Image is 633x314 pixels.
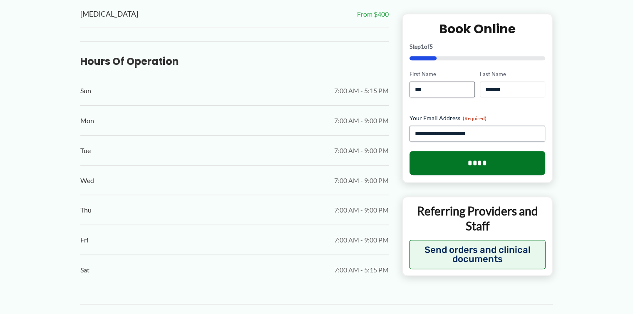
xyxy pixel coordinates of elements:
[80,55,389,68] h3: Hours of Operation
[80,114,94,127] span: Mon
[409,203,546,234] p: Referring Providers and Staff
[334,204,389,216] span: 7:00 AM - 9:00 PM
[409,240,546,269] button: Send orders and clinical documents
[334,114,389,127] span: 7:00 AM - 9:00 PM
[463,115,487,121] span: (Required)
[80,174,94,187] span: Wed
[334,264,389,276] span: 7:00 AM - 5:15 PM
[429,43,433,50] span: 5
[334,234,389,246] span: 7:00 AM - 9:00 PM
[480,70,545,78] label: Last Name
[410,21,546,37] h2: Book Online
[80,264,89,276] span: Sat
[410,70,475,78] label: First Name
[357,8,389,20] span: From $400
[80,144,91,157] span: Tue
[334,174,389,187] span: 7:00 AM - 9:00 PM
[410,44,546,49] p: Step of
[421,43,424,50] span: 1
[410,114,546,122] label: Your Email Address
[80,204,92,216] span: Thu
[80,84,91,97] span: Sun
[334,144,389,157] span: 7:00 AM - 9:00 PM
[80,234,88,246] span: Fri
[334,84,389,97] span: 7:00 AM - 5:15 PM
[80,7,138,21] span: [MEDICAL_DATA]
